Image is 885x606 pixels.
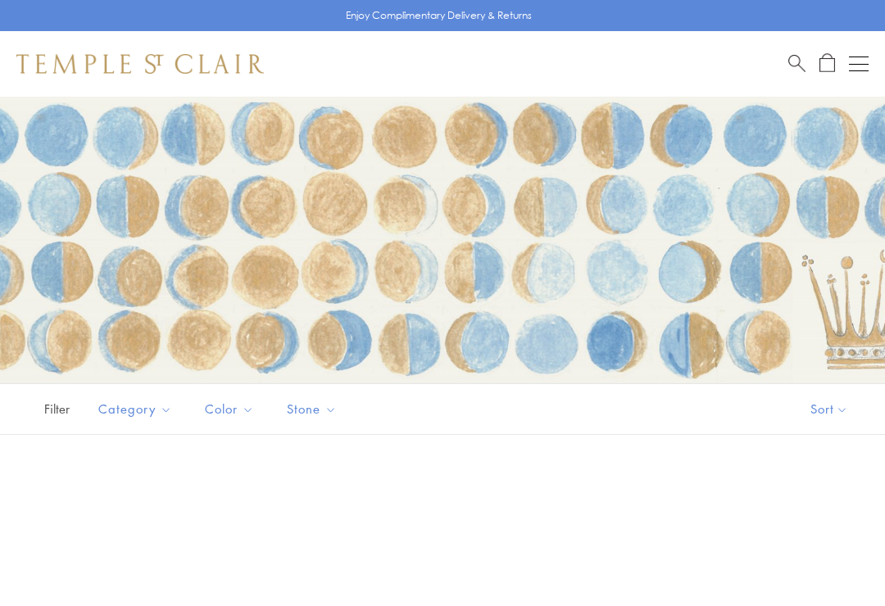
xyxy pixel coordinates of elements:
iframe: Gorgias live chat messenger [803,529,869,590]
button: Color [193,391,266,427]
button: Show sort by [774,384,885,434]
a: Open Shopping Bag [819,53,835,74]
span: Category [90,399,184,419]
button: Category [86,391,184,427]
span: Color [197,399,266,419]
a: Search [788,53,806,74]
p: Enjoy Complimentary Delivery & Returns [346,7,532,24]
span: Stone [279,399,349,419]
button: Open navigation [849,54,869,74]
button: Stone [275,391,349,427]
img: Temple St. Clair [16,54,264,74]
